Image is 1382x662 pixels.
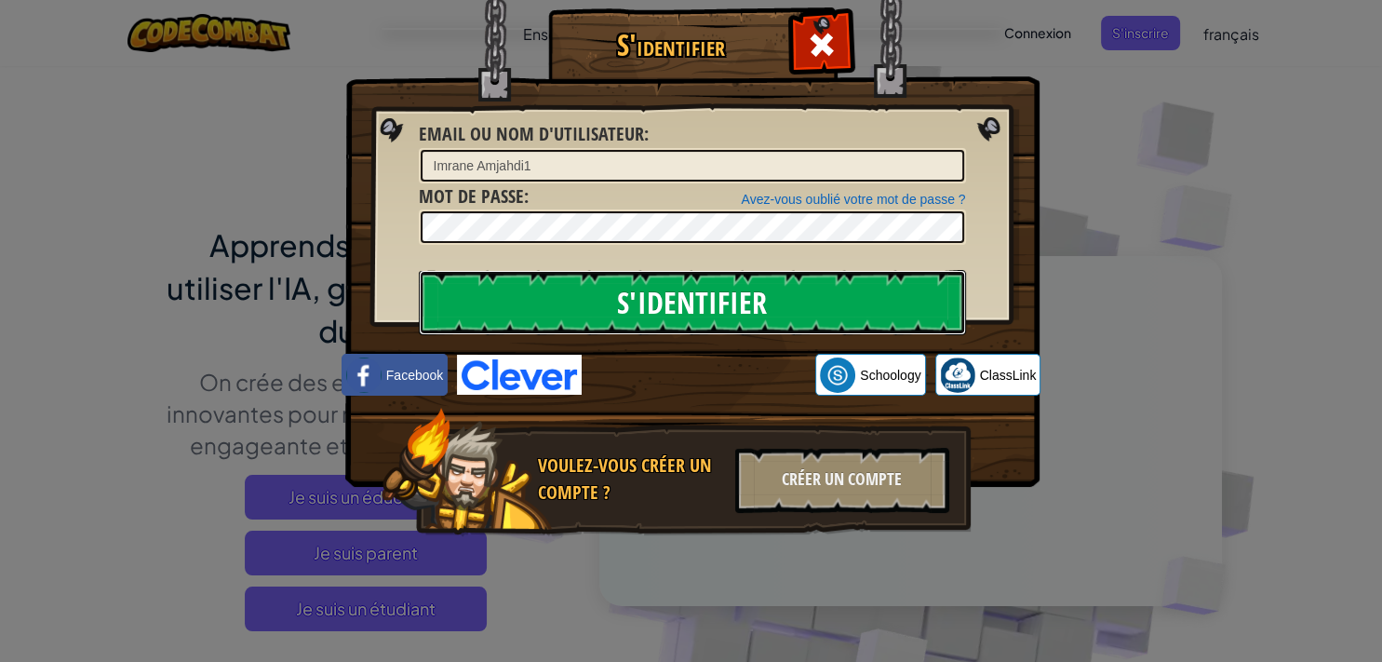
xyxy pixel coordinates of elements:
[419,183,524,209] span: Mot de passe
[386,366,443,385] span: Facebook
[940,358,975,393] img: classlink-logo-small.png
[820,358,855,393] img: schoology.png
[735,448,949,513] div: Créer un compte
[980,366,1037,385] span: ClassLink
[419,270,966,335] input: S'identifier
[591,355,806,396] div: Se connecter avec Google. S'ouvre dans un nouvel onglet.
[553,29,790,61] h1: S'identifier
[860,366,920,385] span: Schoology
[419,121,649,148] label: :
[419,183,529,210] label: :
[538,453,724,506] div: Voulez-vous créer un compte ?
[419,121,644,146] span: Email ou nom d'utilisateur
[582,355,815,396] iframe: Bouton "Se connecter avec Google"
[742,192,966,207] a: Avez-vous oublié votre mot de passe ?
[457,355,582,395] img: clever-logo-blue.png
[346,358,382,393] img: facebook_small.png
